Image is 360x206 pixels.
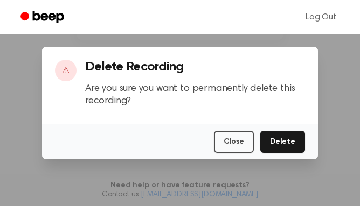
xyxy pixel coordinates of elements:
h3: Delete Recording [85,60,305,74]
p: Are you sure you want to permanently delete this recording? [85,83,305,107]
a: Beep [13,7,74,28]
a: Log Out [295,4,347,30]
button: Delete [260,131,305,153]
button: Close [214,131,254,153]
div: ⚠ [55,60,77,81]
